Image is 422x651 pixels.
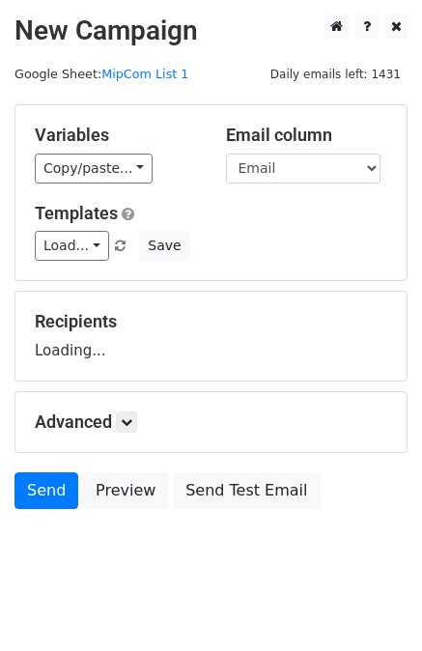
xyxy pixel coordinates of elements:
[35,311,387,361] div: Loading...
[173,472,320,509] a: Send Test Email
[14,14,408,47] h2: New Campaign
[14,67,188,81] small: Google Sheet:
[264,64,408,85] span: Daily emails left: 1431
[83,472,168,509] a: Preview
[226,125,388,146] h5: Email column
[35,411,387,433] h5: Advanced
[139,231,189,261] button: Save
[264,67,408,81] a: Daily emails left: 1431
[101,67,188,81] a: MipCom List 1
[14,472,78,509] a: Send
[35,154,153,184] a: Copy/paste...
[35,203,118,223] a: Templates
[35,311,387,332] h5: Recipients
[35,125,197,146] h5: Variables
[35,231,109,261] a: Load...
